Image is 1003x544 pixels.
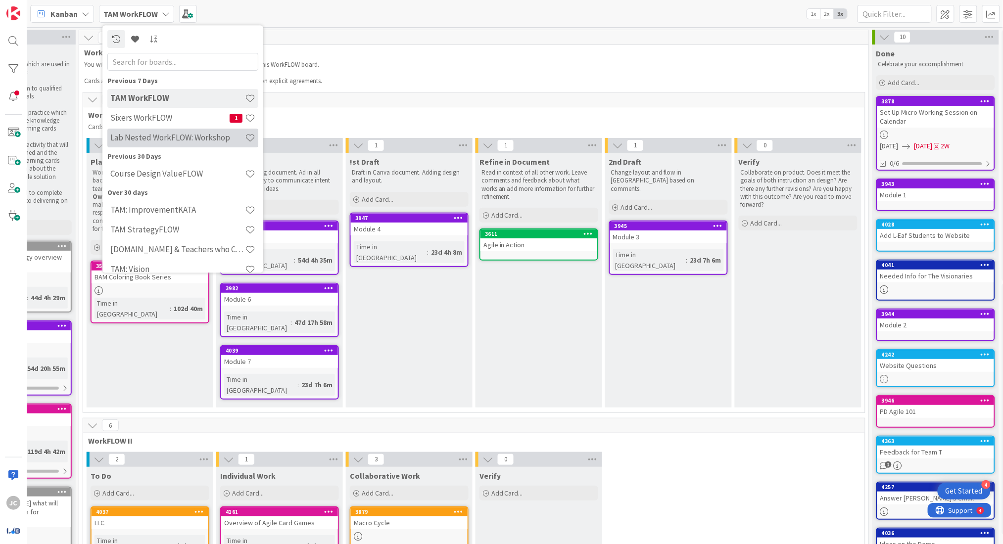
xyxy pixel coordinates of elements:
[88,436,853,446] span: WorkFLOW II
[84,47,857,57] span: Work management space
[6,524,20,538] img: avatar
[610,222,727,230] div: 3945
[877,97,994,106] div: 3878
[292,317,335,328] div: 47d 17h 58m
[610,222,727,243] div: 3945Module 3
[877,396,994,418] div: 3946PD Agile 101
[876,349,995,387] a: 4242Website Questions
[877,318,994,331] div: Module 2
[103,9,158,19] b: TAM WorkFLOW
[491,211,523,220] span: Add Card...
[877,529,994,538] div: 4036
[170,303,171,314] span: :
[297,379,299,390] span: :
[611,169,726,193] p: Change layout and flow in [GEOGRAPHIC_DATA] based on comments.
[220,345,339,400] a: 4039Module 7Time in [GEOGRAPHIC_DATA]:23d 7h 6m
[221,507,338,516] div: 4161
[877,270,994,282] div: Needed Info for The Visionaries
[93,184,197,201] strong: pick an Owner
[220,283,339,337] a: 3982Module 6Time in [GEOGRAPHIC_DATA]:47d 17h 58m
[6,496,20,510] div: JC
[481,169,596,201] p: Read in context of all other work. Leave comments and feedback about what works an add more infor...
[877,446,994,458] div: Feedback for Team T
[621,203,653,212] span: Add Card...
[290,317,292,328] span: :
[877,180,994,188] div: 3943
[876,48,895,58] span: Done
[877,483,994,504] div: 4257Answer [PERSON_NAME]'s email
[479,471,501,481] span: Verify
[110,133,245,143] h4: Lab Nested WorkFLOW: Workshop
[110,93,245,103] h4: TAM WorkFLOW
[232,489,264,498] span: Add Card...
[93,169,207,233] p: Work items (cards) are pulled from the backlog or created in this column. The team will and of th...
[92,507,208,529] div: 4037LLC
[877,396,994,405] div: 3946
[485,230,597,237] div: 3611
[220,471,276,481] span: Individual Work
[351,214,468,235] div: 3947Module 4
[894,31,911,43] span: 10
[877,220,994,242] div: 4028Add L-Eaf Students to Website
[238,453,255,465] span: 1
[92,262,208,271] div: 3586
[222,169,337,193] p: Draft in planning document. Ad in all details necessary to communicate intent and full explain id...
[108,453,125,465] span: 2
[91,157,120,167] span: Planned
[351,214,468,223] div: 3947
[877,405,994,418] div: PD Agile 101
[888,78,920,87] span: Add Card...
[610,230,727,243] div: Module 3
[877,310,994,331] div: 3944Module 2
[877,188,994,201] div: Module 1
[882,221,994,228] div: 4028
[429,247,465,258] div: 23d 4h 8m
[350,471,420,481] span: Collaborative Work
[877,483,994,492] div: 4257
[609,221,728,275] a: 3945Module 3Time in [GEOGRAPHIC_DATA]:23d 7h 6m
[110,225,245,235] h4: TAM StrategyFLOW
[350,213,469,267] a: 3947Module 4Time in [GEOGRAPHIC_DATA]:23d 4h 8m
[25,446,68,457] div: 119d 4h 42m
[877,310,994,318] div: 3944
[882,262,994,269] div: 4041
[84,61,854,69] p: You will pull the cards you plan to work on in the Micro cycle into this WorkFLOW board.
[882,397,994,404] div: 3946
[92,507,208,516] div: 4037
[226,347,338,354] div: 4039
[880,141,899,151] span: [DATE]
[350,157,380,167] span: !st Draft
[220,221,339,275] a: 3979Module 5Time in [GEOGRAPHIC_DATA]:54d 4h 35m
[91,261,209,323] a: 3586BAM Coloring Book SeriesTime in [GEOGRAPHIC_DATA]:102d 40m
[876,260,995,301] a: 4041Needed Info for The Visionaries
[355,508,468,515] div: 3879
[221,222,338,243] div: 3979Module 5
[107,76,258,86] div: Previous 7 Days
[877,350,994,372] div: 4242Website Questions
[877,437,994,458] div: 4363Feedback for Team T
[352,169,467,185] p: Draft in Canva document. Adding design and layout.
[615,223,727,229] div: 3945
[351,507,468,529] div: 3879Macro Cycle
[858,5,932,23] input: Quick Filter...
[27,292,28,303] span: :
[107,53,258,71] input: Search for boards...
[877,229,994,242] div: Add L-Eaf Students to Website
[877,180,994,201] div: 3943Module 1
[876,482,995,520] a: 4257Answer [PERSON_NAME]'s email
[877,350,994,359] div: 4242
[221,222,338,230] div: 3979
[882,98,994,105] div: 3878
[757,139,773,151] span: 0
[226,508,338,515] div: 4161
[50,8,78,20] span: Kanban
[221,230,338,243] div: Module 5
[368,139,384,151] span: 1
[28,292,68,303] div: 44d 4h 29m
[820,9,834,19] span: 2x
[25,363,68,374] div: 54d 20h 55m
[941,141,950,151] div: 2W
[107,187,258,198] div: Over 30 days
[877,220,994,229] div: 4028
[351,223,468,235] div: Module 4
